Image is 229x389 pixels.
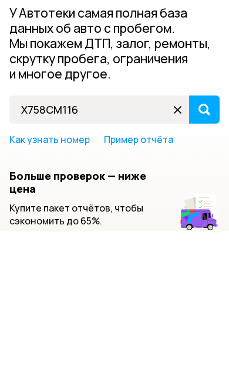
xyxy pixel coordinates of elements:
[9,253,190,281] input: VIN, госномер, номер кузова
[104,291,173,303] a: Пример отчёта
[9,359,161,385] p: Купите пакет отчётов, чтобы сэкономить до 65%.
[9,88,220,151] h1: Проверка истории авто по VIN и госномеру
[49,57,163,67] p: Бесплатно ヽ(♡‿♡)ノ
[28,29,64,44] strong: Новинка
[174,52,195,61] span: Ну‑ка
[49,46,163,56] h6: Узнайте пробег и скрутки
[9,327,161,353] h5: Больше проверок — ниже цена
[9,291,90,303] a: Как узнать номер
[9,163,220,239] p: У Автотеки самая полная база данных об авто с пробегом. Мы покажем ДТП, залог, ремонты, скрутку п...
